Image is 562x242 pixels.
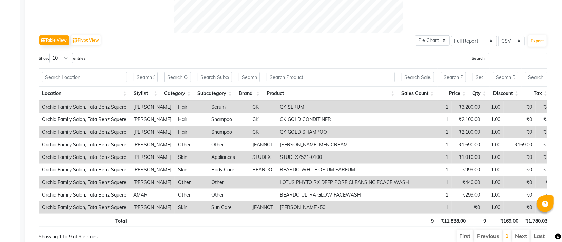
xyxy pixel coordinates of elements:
[490,214,522,227] th: ₹169.00
[483,189,504,201] td: 1.00
[130,164,175,176] td: [PERSON_NAME]
[130,101,175,113] td: [PERSON_NAME]
[208,151,249,164] td: Appliances
[198,72,232,82] input: Search Subcategory
[175,176,208,189] td: Other
[208,113,249,126] td: Shampoo
[504,201,536,214] td: ₹0
[276,189,412,201] td: BEARDO ULTRA GLOW FACEWASH
[39,176,130,189] td: Orchid Family Salon, Tata Benz Squere
[39,151,130,164] td: Orchid Family Salon, Tata Benz Squere
[504,164,536,176] td: ₹0
[208,189,249,201] td: Other
[39,101,130,113] td: Orchid Family Salon, Tata Benz Squere
[39,113,130,126] td: Orchid Family Salon, Tata Benz Squere
[134,72,158,82] input: Search Stylist
[130,138,175,151] td: [PERSON_NAME]
[267,72,394,82] input: Search Product
[235,86,263,101] th: Brand: activate to sort column ascending
[441,72,466,82] input: Search Price
[164,72,191,82] input: Search Category
[130,113,175,126] td: [PERSON_NAME]
[208,138,249,151] td: Other
[412,151,452,164] td: 1
[39,138,130,151] td: Orchid Family Salon, Tata Benz Squere
[39,53,86,63] label: Show entries
[452,176,483,189] td: ₹440.00
[175,164,208,176] td: Skin
[49,53,73,63] select: Showentries
[504,189,536,201] td: ₹0
[483,164,504,176] td: 1.00
[249,113,276,126] td: GK
[42,72,127,82] input: Search Location
[208,201,249,214] td: Sun Care
[488,53,547,63] input: Search:
[438,86,469,101] th: Price: activate to sort column ascending
[249,164,276,176] td: BEARDO
[398,214,438,227] th: 9
[493,72,519,82] input: Search Discount
[276,101,412,113] td: GK SERUM
[504,176,536,189] td: ₹0
[525,72,547,82] input: Search Tax
[249,201,276,214] td: JEANNOT
[175,138,208,151] td: Other
[490,86,522,101] th: Discount: activate to sort column ascending
[505,232,509,239] a: 1
[39,86,130,101] th: Location: activate to sort column ascending
[472,53,547,63] label: Search:
[249,101,276,113] td: GK
[504,101,536,113] td: ₹0
[208,176,249,189] td: Other
[175,126,208,138] td: Hair
[39,214,130,227] th: Total
[504,126,536,138] td: ₹0
[483,201,504,214] td: 1.00
[208,126,249,138] td: Shampoo
[39,126,130,138] td: Orchid Family Salon, Tata Benz Squere
[469,86,490,101] th: Qty: activate to sort column ascending
[452,113,483,126] td: ₹2,100.00
[528,35,547,47] button: Export
[276,151,412,164] td: STUDEX7521-0100
[412,101,452,113] td: 1
[469,214,490,227] th: 9
[402,72,434,82] input: Search Sales Count
[239,72,260,82] input: Search Brand
[452,151,483,164] td: ₹1,010.00
[483,101,504,113] td: 1.00
[175,113,208,126] td: Hair
[504,113,536,126] td: ₹0
[276,113,412,126] td: GK GOLD CONDITINER
[130,126,175,138] td: [PERSON_NAME]
[452,164,483,176] td: ₹999.00
[130,151,175,164] td: [PERSON_NAME]
[130,201,175,214] td: [PERSON_NAME]
[276,138,412,151] td: [PERSON_NAME] MEN CREAM
[249,126,276,138] td: GK
[483,176,504,189] td: 1.00
[71,35,101,45] button: Pivot View
[412,113,452,126] td: 1
[276,176,412,189] td: LOTUS PHYTO RX DEEP PORE CLEANSING FCACE WASH
[249,151,276,164] td: STUDEX
[452,126,483,138] td: ₹2,100.00
[39,229,245,240] div: Showing 1 to 9 of 9 entries
[504,151,536,164] td: ₹0
[483,138,504,151] td: 1.00
[412,126,452,138] td: 1
[161,86,194,101] th: Category: activate to sort column ascending
[504,138,536,151] td: ₹169.00
[412,176,452,189] td: 1
[452,138,483,151] td: ₹1,690.00
[39,189,130,201] td: Orchid Family Salon, Tata Benz Squere
[276,126,412,138] td: GK GOLD SHAMPOO
[452,189,483,201] td: ₹299.00
[473,72,486,82] input: Search Qty
[249,138,276,151] td: JEANNOT
[437,214,469,227] th: ₹11,838.00
[175,201,208,214] td: Skin
[39,164,130,176] td: Orchid Family Salon, Tata Benz Squere
[412,138,452,151] td: 1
